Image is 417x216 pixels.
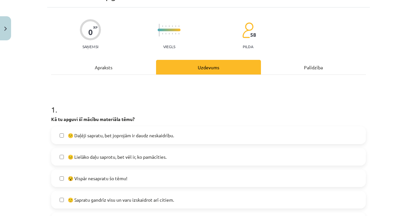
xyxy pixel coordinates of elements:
[175,25,176,27] img: icon-short-line-57e1e144782c952c97e751825c79c345078a6d821885a25fce030b3d8c18986b.svg
[172,33,173,34] img: icon-short-line-57e1e144782c952c97e751825c79c345078a6d821885a25fce030b3d8c18986b.svg
[60,198,64,202] input: 🙂 Sapratu gandrīz visu un varu izskaidrot arī citiem.
[68,132,174,139] span: 😕 Daļēji sapratu, bet joprojām ir daudz neskaidrību.
[165,25,166,27] img: icon-short-line-57e1e144782c952c97e751825c79c345078a6d821885a25fce030b3d8c18986b.svg
[80,44,101,49] p: Saņemsi
[159,24,160,36] img: icon-long-line-d9ea69661e0d244f92f715978eff75569469978d946b2353a9bb055b3ed8787d.svg
[242,22,253,38] img: students-c634bb4e5e11cddfef0936a35e636f08e4e9abd3cc4e673bd6f9a4125e45ecb1.svg
[261,60,366,74] div: Palīdzība
[162,25,163,27] img: icon-short-line-57e1e144782c952c97e751825c79c345078a6d821885a25fce030b3d8c18986b.svg
[162,33,163,34] img: icon-short-line-57e1e144782c952c97e751825c79c345078a6d821885a25fce030b3d8c18986b.svg
[175,33,176,34] img: icon-short-line-57e1e144782c952c97e751825c79c345078a6d821885a25fce030b3d8c18986b.svg
[60,176,64,181] input: 😵 Vispār nesapratu šo tēmu!
[156,60,261,74] div: Uzdevums
[51,94,366,114] h1: 1 .
[250,32,256,38] span: 58
[179,25,179,27] img: icon-short-line-57e1e144782c952c97e751825c79c345078a6d821885a25fce030b3d8c18986b.svg
[60,155,64,159] input: 😐 Lielāko daļu saprotu, bet vēl ir, ko pamācīties.
[51,116,135,122] strong: Kā tu apguvi šī mācību materiāla tēmu?
[51,60,156,74] div: Apraksts
[68,175,127,182] span: 😵 Vispār nesapratu šo tēmu!
[4,27,7,31] img: icon-close-lesson-0947bae3869378f0d4975bcd49f059093ad1ed9edebbc8119c70593378902aed.svg
[243,44,253,49] p: pilda
[163,44,175,49] p: Viegls
[179,33,179,34] img: icon-short-line-57e1e144782c952c97e751825c79c345078a6d821885a25fce030b3d8c18986b.svg
[165,33,166,34] img: icon-short-line-57e1e144782c952c97e751825c79c345078a6d821885a25fce030b3d8c18986b.svg
[88,28,93,37] div: 0
[172,25,173,27] img: icon-short-line-57e1e144782c952c97e751825c79c345078a6d821885a25fce030b3d8c18986b.svg
[93,25,97,29] span: XP
[60,133,64,138] input: 😕 Daļēji sapratu, bet joprojām ir daudz neskaidrību.
[68,154,166,160] span: 😐 Lielāko daļu saprotu, bet vēl ir, ko pamācīties.
[68,196,174,203] span: 🙂 Sapratu gandrīz visu un varu izskaidrot arī citiem.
